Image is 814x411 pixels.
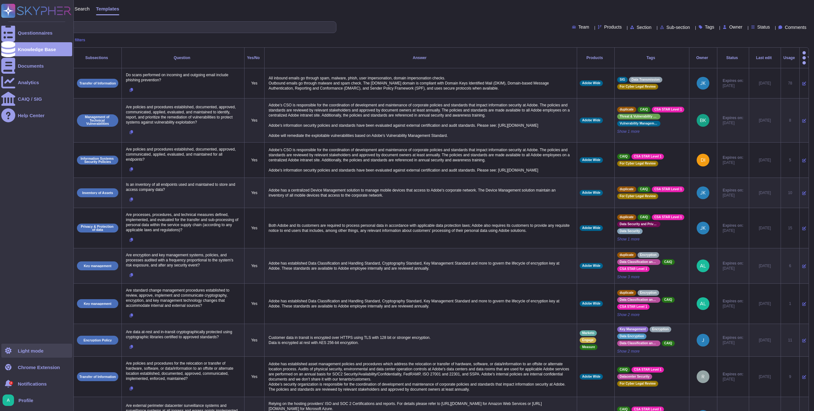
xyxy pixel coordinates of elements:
span: Engage [582,339,594,342]
div: 5 [783,158,797,163]
div: Answer [267,56,574,60]
div: [DATE] [752,263,778,268]
span: Owner [729,25,742,29]
div: 10 [783,190,797,195]
div: 78 [783,81,797,86]
div: Questionnaires [18,30,52,35]
p: Both Adobe and its customers are required to process personal data in accordance with applicable ... [267,221,574,235]
a: Analytics [1,75,72,89]
div: Tags [617,56,686,60]
span: CAIQ [640,188,648,191]
img: user [697,77,709,90]
span: Show 1 more [617,129,686,134]
p: Is an inventory of all endpoints used and maintained to store and access company data? [124,180,242,194]
div: Last edit [752,56,778,60]
p: Yes [247,374,262,379]
span: CAIQ [620,155,628,158]
span: Show 2 more [617,349,686,354]
span: CAIQ [620,368,628,371]
p: Information Systems Security Policies [79,157,116,164]
span: CSA STAR Level 1 [654,188,682,191]
span: [DATE] [723,120,743,125]
span: [DATE] [723,266,743,271]
span: Datacenter Security [620,375,650,378]
p: Do scans performed on incoming and outgoing email include phishing prevention? [124,71,242,84]
div: Light mode [18,348,44,353]
span: [DATE] [723,193,743,198]
img: user [697,222,709,234]
div: [DATE] [752,301,778,306]
span: Expires on: [723,261,743,266]
span: CSA STAR Level 1 [634,368,662,371]
span: Team [578,25,589,29]
span: Expires on: [723,115,743,120]
span: For Cyber Legal Review [620,382,656,385]
span: [DATE] [723,340,743,345]
p: Are policies and procedures for the relocation or transfer of hardware, software, or data/informa... [124,359,242,383]
p: Adobe’s CSO is responsible for the coordination of development and maintenance of corporate polic... [267,101,574,140]
span: Profile [18,398,33,403]
span: CSA STAR Level 1 [620,305,647,308]
span: Expires on: [723,188,743,193]
p: Yes [247,301,262,306]
span: Sub-section [666,25,690,30]
span: Templates [96,6,119,11]
p: Are policies and procedures established, documented, approved, communicated, applied, evaluated, ... [124,103,242,126]
span: Status [757,25,770,29]
img: user [697,154,709,166]
div: Subsections [76,56,119,60]
img: user [697,297,709,310]
span: CSA STAR Level 1 [634,408,662,411]
span: Section [637,25,652,30]
div: Status [720,56,746,60]
div: [DATE] [752,374,778,379]
span: duplicate [620,188,634,191]
p: Yes [247,158,262,163]
span: Encryption [640,253,657,257]
span: Adobe Wide [582,82,601,85]
span: duplicate [620,216,634,219]
span: Measure [582,346,595,349]
div: Chrome Extension [18,365,60,370]
div: 6 [783,263,797,268]
div: Owner [692,56,714,60]
p: Are standard change management procedures established to review, approve, implement and communica... [124,286,242,310]
span: Data Classification and Handling Standard [620,298,658,301]
p: Yes [247,118,262,123]
p: Are data at-rest and in-transit cryptographically protected using cryptographic libraries certifi... [124,328,242,341]
span: duplicate [620,291,634,294]
span: Adobe Wide [582,158,601,162]
a: CAIQ / SIG [1,92,72,106]
span: CAIQ [640,216,648,219]
span: CSA STAR Level 1 [654,216,682,219]
span: Expires on: [723,335,743,340]
span: SIG [620,78,625,81]
p: Privacy & Protection of data [79,225,116,232]
p: Adobe has established Data Classification and Handling Standard, Cryptography Standard, Key Manag... [267,297,574,310]
span: duplicate [620,108,634,111]
p: Adobe has established asset management policies and procedures which address the relocation or tr... [267,360,574,394]
p: Adobe’s CSO is responsible for the coordination of development and maintenance of corporate polic... [267,146,574,174]
span: For Cyber Legal Review [620,195,656,198]
div: Yes/No [247,56,262,60]
div: Documents [18,64,44,68]
span: Expires on: [723,372,743,377]
span: Encryption [640,291,657,294]
div: [DATE] [752,226,778,231]
p: Adobe has established Data Classification and Handling Standard, Cryptography Standard, Key Manag... [267,259,574,273]
p: Key management [84,264,112,268]
div: Usage [783,56,797,60]
p: Yes [247,190,262,195]
p: Are policies and procedures established, documented, approved, communicated, applied, evaluated, ... [124,145,242,164]
span: Key Management [620,328,646,331]
span: CAIQ [664,342,672,345]
span: For Cyber Legal Review [620,162,656,165]
a: Help Center [1,108,72,122]
span: [DATE] [723,304,743,309]
button: user [1,393,18,407]
span: Adobe Wide [582,375,601,378]
span: [DATE] [723,83,743,88]
a: Knowledge Base [1,42,72,56]
span: [DATE] [723,160,743,165]
div: Analytics [18,80,39,85]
